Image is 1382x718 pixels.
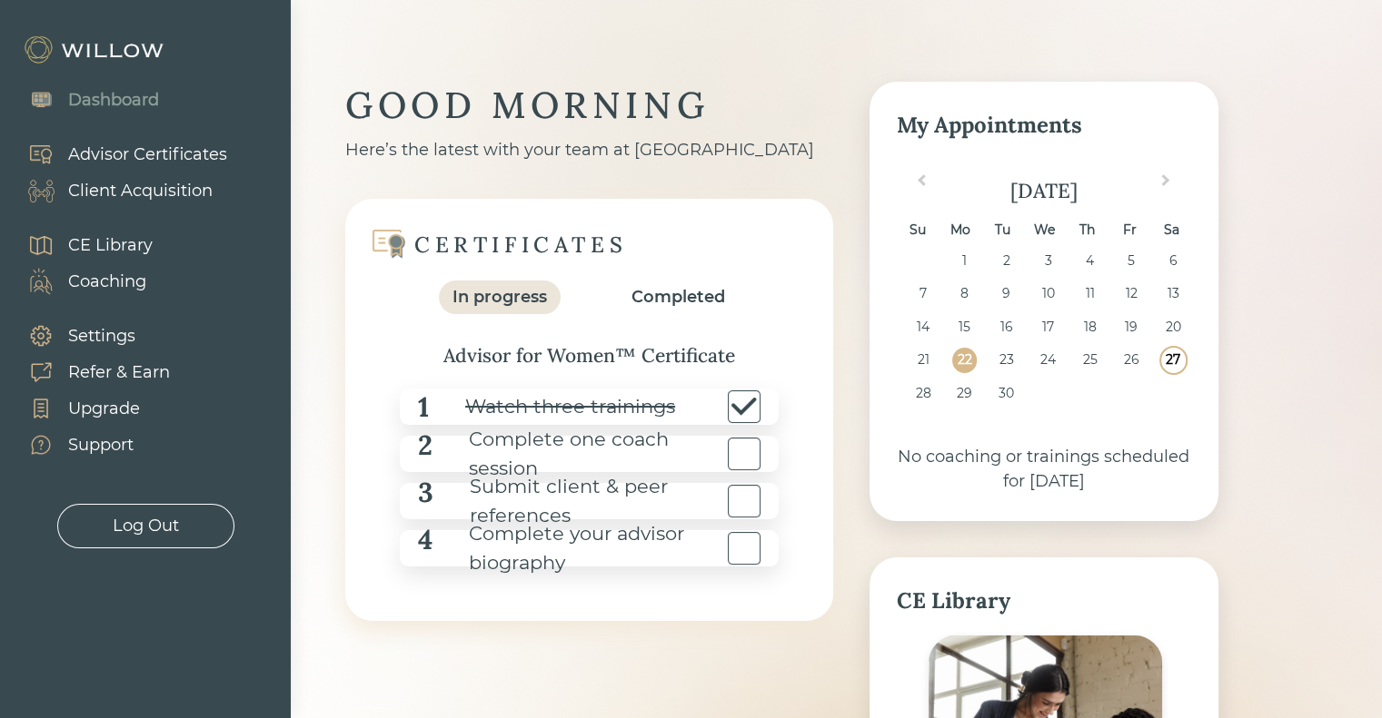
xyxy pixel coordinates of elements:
[1032,218,1057,242] div: We
[432,519,723,577] div: Complete your advisor biography
[9,318,170,354] a: Settings
[910,281,935,306] div: Choose Sunday, September 7th, 2025
[68,360,170,385] div: Refer & Earn
[1119,315,1144,339] div: Choose Friday, September 19th, 2025
[9,263,153,300] a: Coaching
[418,519,432,577] div: 4
[990,218,1015,242] div: Tu
[952,348,977,372] div: Choose Monday, September 22nd, 2025
[1161,281,1186,306] div: Choose Saturday, September 13th, 2025
[905,218,930,242] div: Su
[1119,348,1144,372] div: Choose Friday, September 26th, 2025
[1119,249,1144,273] div: Choose Friday, September 5th, 2025
[952,249,977,273] div: Choose Monday, September 1st, 2025
[897,445,1191,494] div: No coaching or trainings scheduled for [DATE]
[952,315,977,339] div: Choose Monday, September 15th, 2025
[418,387,429,428] div: 1
[905,171,934,200] button: Previous Month
[23,35,168,64] img: Willow
[68,324,135,349] div: Settings
[897,585,1191,617] div: CE Library
[452,285,547,310] div: In progress
[1161,315,1186,339] div: Choose Saturday, September 20th, 2025
[1036,348,1060,372] div: Choose Wednesday, September 24th, 2025
[1078,315,1102,339] div: Choose Thursday, September 18th, 2025
[382,341,797,370] div: Advisor for Women™ Certificate
[897,109,1191,142] div: My Appointments
[68,433,134,457] div: Support
[1159,218,1184,242] div: Sa
[345,82,833,129] div: GOOD MORNING
[910,348,935,372] div: Choose Sunday, September 21st, 2025
[345,138,833,162] div: Here’s the latest with your team at [GEOGRAPHIC_DATA]
[994,315,1019,339] div: Choose Tuesday, September 16th, 2025
[1117,218,1141,242] div: Fr
[9,172,227,209] a: Client Acquisition
[68,143,227,167] div: Advisor Certificates
[948,218,972,242] div: Mo
[9,82,159,118] a: Dashboard
[994,281,1019,306] div: Choose Tuesday, September 9th, 2025
[1161,348,1186,372] div: Choose Saturday, September 27th, 2025
[68,88,159,113] div: Dashboard
[1078,249,1102,273] div: Choose Thursday, September 4th, 2025
[994,249,1019,273] div: Choose Tuesday, September 2nd, 2025
[1075,218,1099,242] div: Th
[68,233,153,258] div: CE Library
[952,281,977,306] div: Choose Monday, September 8th, 2025
[910,315,935,339] div: Choose Sunday, September 14th, 2025
[1078,281,1102,306] div: Choose Thursday, September 11th, 2025
[994,348,1019,372] div: Choose Tuesday, September 23rd, 2025
[952,381,977,406] div: Choose Monday, September 29th, 2025
[429,387,675,428] div: Watch three trainings
[1119,281,1144,306] div: Choose Friday, September 12th, 2025
[9,227,153,263] a: CE Library
[432,425,723,483] div: Complete one coach session
[631,285,725,310] div: Completed
[9,390,170,427] a: Upgrade
[418,472,433,530] div: 3
[897,176,1191,206] div: [DATE]
[1036,249,1060,273] div: Choose Wednesday, September 3rd, 2025
[9,354,170,390] a: Refer & Earn
[68,397,140,421] div: Upgrade
[9,136,227,172] a: Advisor Certificates
[1153,171,1182,200] button: Next Month
[1036,315,1060,339] div: Choose Wednesday, September 17th, 2025
[68,179,213,203] div: Client Acquisition
[113,514,179,538] div: Log Out
[418,425,432,483] div: 2
[414,231,627,259] div: CERTIFICATES
[910,381,935,406] div: Choose Sunday, September 28th, 2025
[1078,348,1102,372] div: Choose Thursday, September 25th, 2025
[68,270,146,294] div: Coaching
[902,249,1186,415] div: month 2025-09
[994,381,1019,406] div: Choose Tuesday, September 30th, 2025
[433,472,723,530] div: Submit client & peer references
[1036,281,1060,306] div: Choose Wednesday, September 10th, 2025
[1161,249,1186,273] div: Choose Saturday, September 6th, 2025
